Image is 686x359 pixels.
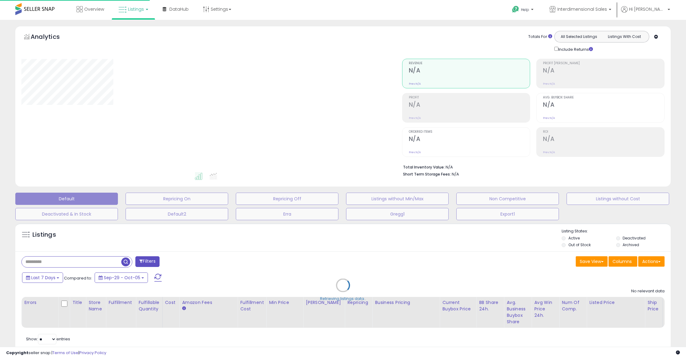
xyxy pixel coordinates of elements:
button: Deactivated & In Stock [15,208,118,220]
small: Prev: N/A [409,116,421,120]
button: Listings without Cost [567,193,669,205]
h2: N/A [409,101,530,109]
span: Avg. Buybox Share [543,96,664,99]
span: Ordered Items [409,130,530,134]
small: Prev: N/A [543,82,555,86]
h2: N/A [409,135,530,144]
h5: Analytics [31,32,72,43]
span: Interdimensional Sales [557,6,607,12]
button: Gregg1 [346,208,449,220]
div: seller snap | | [6,350,106,356]
h2: N/A [543,67,664,75]
i: Get Help [512,6,519,13]
h2: N/A [543,101,664,109]
div: Retrieving listings data.. [320,296,366,302]
b: Short Term Storage Fees: [403,172,451,177]
h2: N/A [409,67,530,75]
button: Repricing Off [236,193,338,205]
button: All Selected Listings [556,33,602,41]
b: Total Inventory Value: [403,165,445,170]
button: Listings With Cost [601,33,647,41]
span: Listings [128,6,144,12]
small: Prev: N/A [543,150,555,154]
button: Repricing On [126,193,228,205]
div: Include Returns [550,46,600,53]
span: Profit [PERSON_NAME] [543,62,664,65]
button: Default [15,193,118,205]
span: N/A [452,171,459,177]
span: Help [521,7,529,12]
button: Non Competitive [456,193,559,205]
span: DataHub [169,6,189,12]
span: Hi [PERSON_NAME] [629,6,666,12]
button: Export1 [456,208,559,220]
div: Totals For [528,34,552,40]
small: Prev: N/A [409,82,421,86]
button: Default2 [126,208,228,220]
span: Revenue [409,62,530,65]
a: Help [507,1,540,20]
button: Listings without Min/Max [346,193,449,205]
li: N/A [403,163,660,170]
a: Hi [PERSON_NAME] [621,6,670,20]
h2: N/A [543,135,664,144]
span: Overview [84,6,104,12]
span: ROI [543,130,664,134]
small: Prev: N/A [409,150,421,154]
strong: Copyright [6,350,28,356]
small: Prev: N/A [543,116,555,120]
button: Erra [236,208,338,220]
span: Profit [409,96,530,99]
